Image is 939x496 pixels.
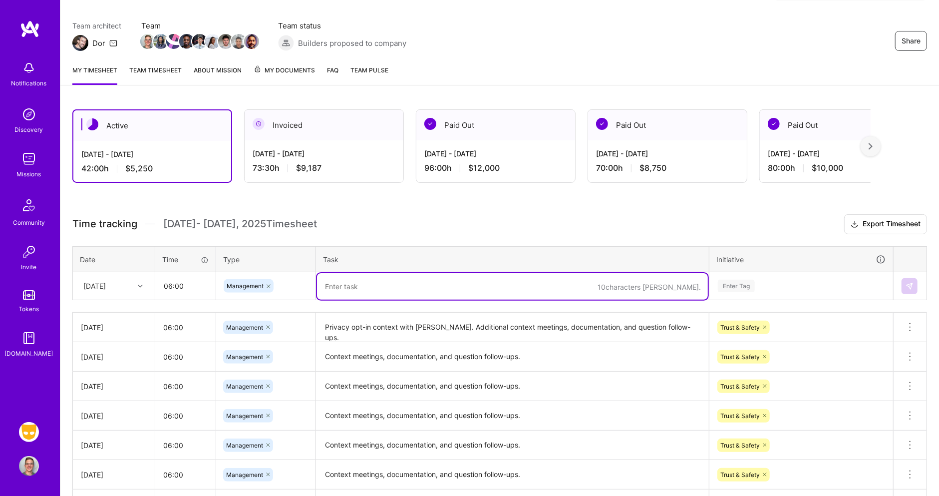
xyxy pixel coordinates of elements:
img: Team Member Avatar [231,34,246,49]
a: Team Member Avatar [141,33,154,50]
img: bell [19,58,39,78]
span: Management [227,282,264,290]
div: Time [162,254,209,265]
img: Team Member Avatar [179,34,194,49]
img: Invite [19,242,39,262]
div: [DOMAIN_NAME] [5,348,53,359]
div: [DATE] - [DATE] [81,149,223,159]
span: $9,187 [296,163,321,173]
div: Paid Out [760,110,919,140]
span: Trust & Safety [720,471,760,479]
img: logo [20,20,40,38]
img: Team Member Avatar [192,34,207,49]
a: Team Member Avatar [206,33,219,50]
a: Team Member Avatar [193,33,206,50]
a: FAQ [327,65,338,85]
textarea: Context meetings, documentation, and question follow-ups. [317,373,708,400]
textarea: Context meetings, documentation, and question follow-ups. [317,461,708,489]
span: Management [226,324,263,331]
span: Management [226,383,263,390]
i: icon Mail [109,39,117,47]
a: My timesheet [72,65,117,85]
img: Invoiced [253,118,265,130]
span: Management [226,353,263,361]
span: $12,000 [468,163,500,173]
div: Missions [17,169,41,179]
div: 70:00 h [596,163,739,173]
img: Active [86,118,98,130]
div: Notifications [11,78,47,88]
div: Active [73,110,231,141]
img: Team Architect [72,35,88,51]
div: Discovery [15,124,43,135]
img: Team Member Avatar [205,34,220,49]
div: Invoiced [245,110,403,140]
div: [DATE] - [DATE] [424,148,567,159]
span: Team [141,20,258,31]
span: Team status [278,20,406,31]
div: Tokens [19,304,39,314]
img: Builders proposed to company [278,35,294,51]
a: Team Member Avatar [180,33,193,50]
div: [DATE] - [DATE] [768,148,911,159]
img: right [869,143,873,150]
div: [DATE] [81,352,147,362]
img: Grindr: Product & Marketing [19,422,39,442]
th: Task [316,246,709,272]
div: 73:30 h [253,163,395,173]
a: My Documents [254,65,315,85]
a: Grindr: Product & Marketing [16,422,41,442]
div: 96:00 h [424,163,567,173]
th: Date [73,246,155,272]
div: Initiative [716,254,886,265]
img: Paid Out [768,118,780,130]
span: Management [226,471,263,479]
span: $8,750 [639,163,666,173]
div: [DATE] [81,470,147,480]
th: Type [216,246,316,272]
a: Team timesheet [129,65,182,85]
button: Share [895,31,927,51]
a: User Avatar [16,456,41,476]
span: Trust & Safety [720,324,760,331]
a: Team Pulse [350,65,388,85]
span: Team architect [72,20,121,31]
div: Invite [21,262,37,272]
a: About Mission [194,65,242,85]
div: Paid Out [416,110,575,140]
textarea: Context meetings, documentation, and question follow-ups. [317,343,708,371]
input: HH:MM [155,432,216,459]
div: Dor [92,38,105,48]
span: $10,000 [812,163,843,173]
span: Trust & Safety [720,412,760,420]
span: My Documents [254,65,315,76]
span: Builders proposed to company [298,38,406,48]
img: discovery [19,104,39,124]
img: tokens [23,290,35,300]
img: Paid Out [424,118,436,130]
a: Team Member Avatar [154,33,167,50]
img: Submit [906,282,914,290]
span: Share [902,36,921,46]
img: Team Member Avatar [244,34,259,49]
div: [DATE] - [DATE] [596,148,739,159]
i: icon Download [851,219,859,230]
span: Management [226,442,263,449]
img: Community [17,193,41,217]
span: Trust & Safety [720,353,760,361]
span: Trust & Safety [720,383,760,390]
span: Trust & Safety [720,442,760,449]
div: 42:00 h [81,163,223,174]
div: Paid Out [588,110,747,140]
textarea: Context meetings, documentation, and question follow-ups. [317,432,708,459]
div: Enter Tag [718,278,755,294]
div: 80:00 h [768,163,911,173]
a: Team Member Avatar [245,33,258,50]
a: Team Member Avatar [219,33,232,50]
span: $5,250 [125,163,153,174]
div: [DATE] [81,322,147,333]
img: Team Member Avatar [140,34,155,49]
img: Paid Out [596,118,608,130]
button: Export Timesheet [844,214,927,234]
div: Community [13,217,45,228]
